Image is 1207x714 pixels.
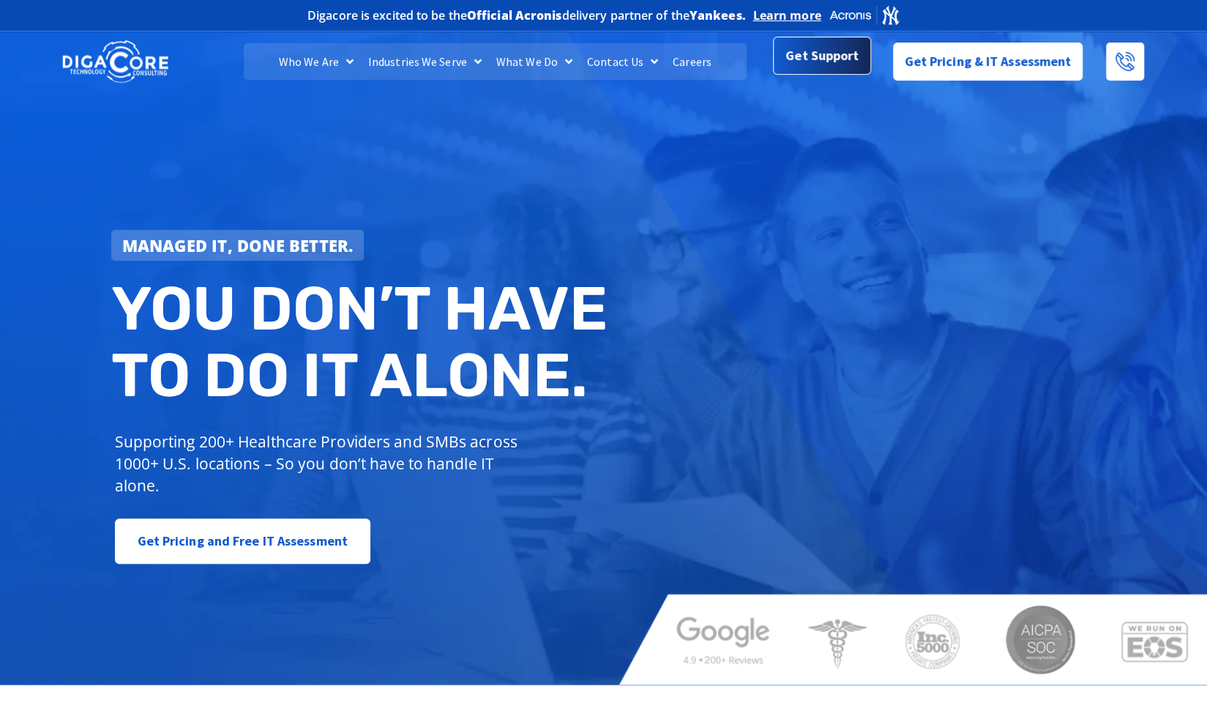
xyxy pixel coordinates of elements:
[489,43,580,80] a: What We Do
[272,43,361,80] a: Who We Are
[111,230,365,261] a: Managed IT, done better.
[773,37,870,75] a: Get Support
[829,4,900,26] img: Acronis
[905,47,1072,76] span: Get Pricing & IT Assessment
[307,10,746,21] h2: Digacore is excited to be the delivery partner of the
[753,8,821,23] a: Learn more
[244,43,746,80] nav: Menu
[62,39,168,85] img: DigaCore Technology Consulting
[122,234,354,256] strong: Managed IT, done better.
[361,43,489,80] a: Industries We Serve
[690,7,746,23] b: Yankees.
[665,43,719,80] a: Careers
[115,518,370,564] a: Get Pricing and Free IT Assessment
[115,431,524,497] p: Supporting 200+ Healthcare Providers and SMBs across 1000+ U.S. locations – So you don’t have to ...
[467,7,562,23] b: Official Acronis
[580,43,665,80] a: Contact Us
[138,527,348,556] span: Get Pricing and Free IT Assessment
[785,41,859,70] span: Get Support
[893,42,1083,81] a: Get Pricing & IT Assessment
[111,275,615,409] h2: You don’t have to do IT alone.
